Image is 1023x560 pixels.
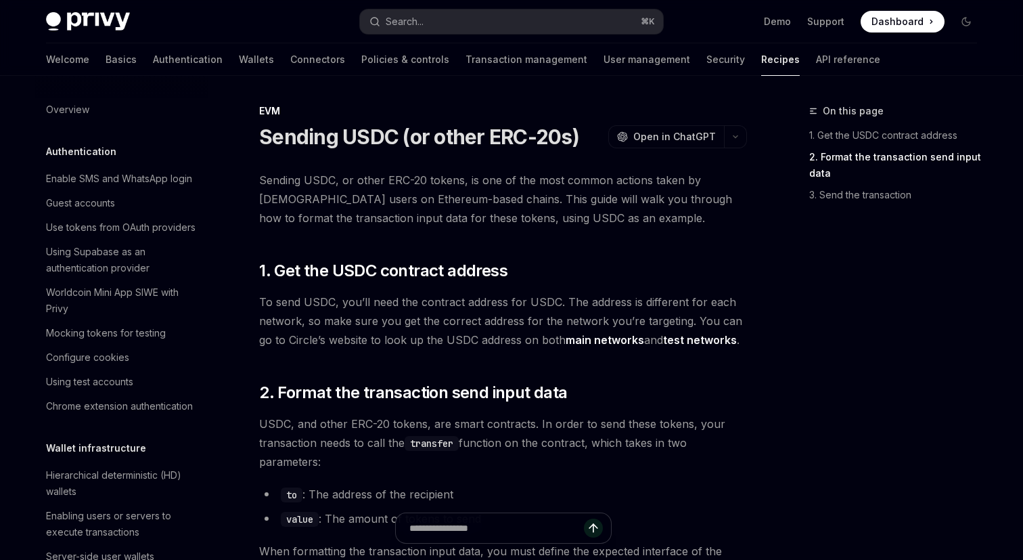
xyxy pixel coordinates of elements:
span: To send USDC, you’ll need the contract address for USDC. The address is different for each networ... [259,293,747,349]
a: Using Supabase as an authentication provider [35,240,208,280]
a: 3. Send the transaction [809,184,988,206]
div: Enable SMS and WhatsApp login [46,171,192,187]
div: Using Supabase as an authentication provider [46,244,200,276]
div: Search... [386,14,424,30]
div: Using test accounts [46,374,133,390]
a: Hierarchical deterministic (HD) wallets [35,463,208,504]
a: Welcome [46,43,89,76]
span: Sending USDC, or other ERC-20 tokens, is one of the most common actions taken by [DEMOGRAPHIC_DAT... [259,171,747,228]
a: Security [706,43,745,76]
a: Use tokens from OAuth providers [35,215,208,240]
div: Mocking tokens for testing [46,325,166,341]
span: 1. Get the USDC contract address [259,260,507,282]
div: EVM [259,104,747,118]
span: 2. Format the transaction send input data [259,382,567,404]
li: : The amount of tokens to send [259,509,747,528]
a: Configure cookies [35,345,208,370]
div: Use tokens from OAuth providers [46,219,196,236]
a: Transaction management [465,43,587,76]
div: Chrome extension authentication [46,398,193,414]
a: main networks [566,333,644,347]
span: Dashboard [871,15,924,28]
a: 1. Get the USDC contract address [809,125,988,146]
a: Wallets [239,43,274,76]
span: Open in ChatGPT [633,130,716,144]
button: Open search [360,9,663,34]
a: Overview [35,98,208,122]
a: Enabling users or servers to execute transactions [35,504,208,544]
button: Toggle dark mode [955,11,977,33]
h5: Authentication [46,144,116,160]
li: : The address of the recipient [259,485,747,504]
div: Overview [46,102,89,118]
a: test networks [663,333,737,347]
a: Recipes [761,43,800,76]
a: Enable SMS and WhatsApp login [35,167,208,191]
h1: Sending USDC (or other ERC-20s) [259,125,579,149]
code: transfer [405,436,459,451]
button: Send message [584,519,603,538]
a: Support [807,15,844,28]
div: Worldcoin Mini App SIWE with Privy [46,284,200,317]
a: Using test accounts [35,370,208,394]
div: Guest accounts [46,195,115,211]
h5: Wallet infrastructure [46,440,146,456]
div: Hierarchical deterministic (HD) wallets [46,467,200,500]
a: Policies & controls [361,43,449,76]
input: Ask a question... [409,513,584,543]
a: Authentication [153,43,223,76]
img: dark logo [46,12,130,31]
span: On this page [823,103,884,119]
a: Mocking tokens for testing [35,321,208,345]
a: Guest accounts [35,191,208,215]
button: Open in ChatGPT [608,125,724,148]
a: Basics [106,43,137,76]
a: User management [604,43,690,76]
div: Configure cookies [46,349,129,366]
a: Demo [764,15,791,28]
a: Worldcoin Mini App SIWE with Privy [35,280,208,321]
a: Chrome extension authentication [35,394,208,418]
span: ⌘ K [641,16,655,27]
div: Enabling users or servers to execute transactions [46,508,200,540]
a: Connectors [290,43,345,76]
code: to [281,488,302,502]
a: 2. Format the transaction send input data [809,146,988,184]
a: API reference [816,43,880,76]
a: Dashboard [861,11,945,33]
span: USDC, and other ERC-20 tokens, are smart contracts. In order to send these tokens, your transacti... [259,414,747,471]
